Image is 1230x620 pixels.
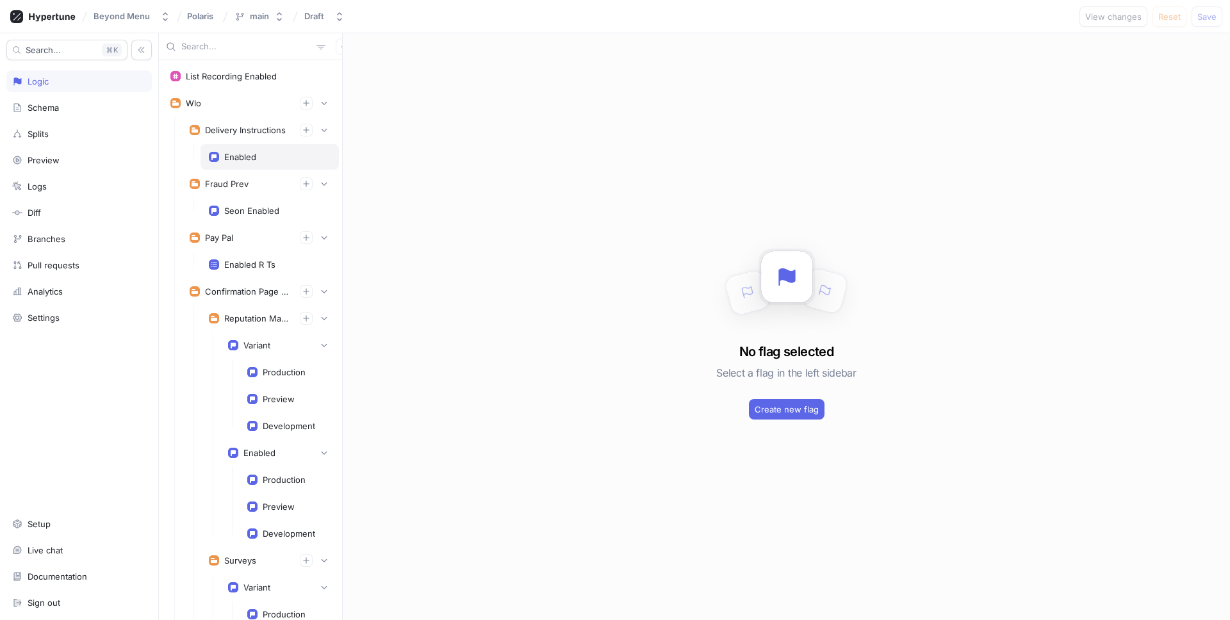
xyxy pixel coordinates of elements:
div: Pay Pal [205,232,233,243]
input: Search... [181,40,311,53]
div: Variant [243,340,270,350]
div: Pull requests [28,260,79,270]
button: Save [1192,6,1222,27]
div: Production [263,475,306,485]
span: Save [1197,13,1217,20]
h5: Select a flag in the left sidebar [716,361,856,384]
div: Beyond Menu [94,11,150,22]
div: Diff [28,208,41,218]
div: main [250,11,269,22]
div: Confirmation Page Experiments [205,286,290,297]
button: Create new flag [749,399,824,420]
div: Settings [28,313,60,323]
div: Draft [304,11,324,22]
div: Surveys [224,555,256,566]
a: Documentation [6,566,152,587]
div: Live chat [28,545,63,555]
div: Seon Enabled [224,206,279,216]
div: Reputation Management [224,313,290,323]
div: Enabled [243,448,275,458]
button: Search...K [6,40,127,60]
div: Documentation [28,571,87,582]
button: main [229,6,290,27]
div: Production [263,367,306,377]
div: Splits [28,129,49,139]
div: List Recording Enabled [186,71,277,81]
div: Delivery Instructions [205,125,286,135]
div: Preview [263,394,295,404]
div: Production [263,609,306,619]
div: Variant [243,582,270,592]
button: Reset [1152,6,1186,27]
div: Analytics [28,286,63,297]
div: K [102,44,122,56]
span: Polaris [187,12,213,20]
div: Branches [28,234,65,244]
div: Preview [28,155,60,165]
span: Create new flag [755,405,819,413]
div: Setup [28,519,51,529]
div: Sign out [28,598,60,608]
button: Beyond Menu [88,6,176,27]
div: Preview [263,502,295,512]
div: Development [263,528,315,539]
span: Reset [1158,13,1181,20]
button: View changes [1079,6,1147,27]
div: Fraud Prev [205,179,249,189]
div: Enabled [224,152,256,162]
span: View changes [1085,13,1142,20]
div: Wlo [186,98,201,108]
div: Schema [28,102,59,113]
div: Enabled R Ts [224,259,275,270]
span: Search... [26,46,61,54]
div: Logic [28,76,49,86]
h3: No flag selected [739,342,833,361]
div: Development [263,421,315,431]
div: Logs [28,181,47,192]
button: Draft [299,6,350,27]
